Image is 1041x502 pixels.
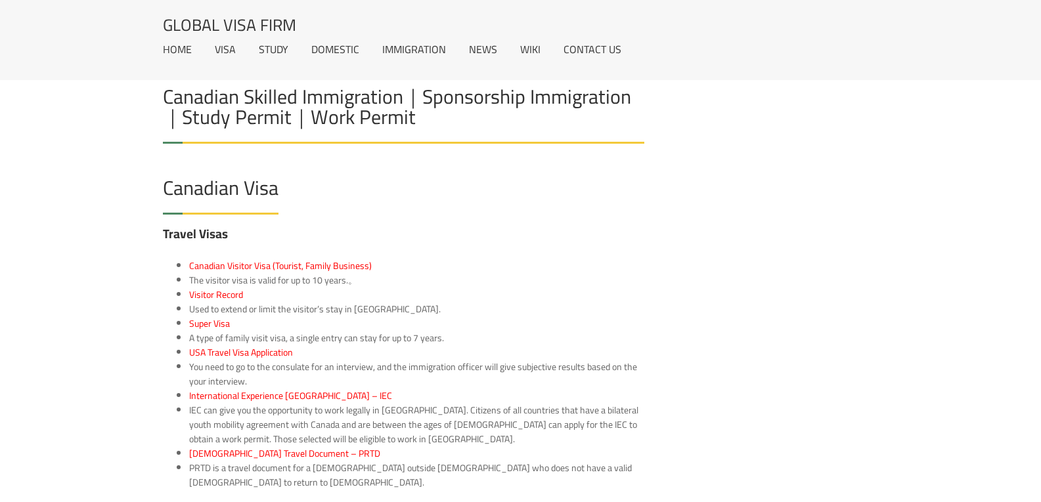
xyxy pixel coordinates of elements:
a: [DEMOGRAPHIC_DATA] Travel Document – PRTD [189,445,380,462]
li: The visitor visa is valid for up to 10 years.。 [189,273,644,287]
li: You need to go to the consulate for an interview, and the immigration officer will give subjectiv... [189,360,644,388]
a: International Experience [GEOGRAPHIC_DATA] – IEC [189,387,392,404]
h2: Canadian Visa [163,178,278,205]
a: Global Visa Firm [163,16,296,33]
a: Super Visa [189,315,230,332]
a: Visa [215,44,236,54]
li: PRTD is a travel document for a [DEMOGRAPHIC_DATA] outside [DEMOGRAPHIC_DATA] who does not have a... [189,461,644,490]
a: USA Travel Visa Application [189,344,293,361]
a: News [469,44,497,54]
a: Home [163,44,192,54]
strong: Travel Visas [163,222,228,245]
img: 中文 (中国) [644,44,655,51]
a: Contact Us [564,44,621,54]
li: IEC can give you the opportunity to work legally in [GEOGRAPHIC_DATA]. Citizens of all countries ... [189,403,644,446]
a: Study [259,44,288,54]
li: Used to extend or limit the visitor’s stay in [GEOGRAPHIC_DATA]. [189,302,644,316]
a: Visitor Record [189,286,243,303]
a: Domestic [311,44,359,54]
img: 繁体 [678,44,688,51]
a: Canadian Visitor Visa (Tourist, Family Business) [189,257,372,274]
span: Canadian Skilled Immigration｜Sponsorship Immigration｜Study Permit｜Work Permit [163,78,631,135]
a: Immigration [382,44,446,54]
a: Wiki [520,44,541,54]
li: A type of family visit visa, a single entry can stay for up to 7 years. [189,331,644,345]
